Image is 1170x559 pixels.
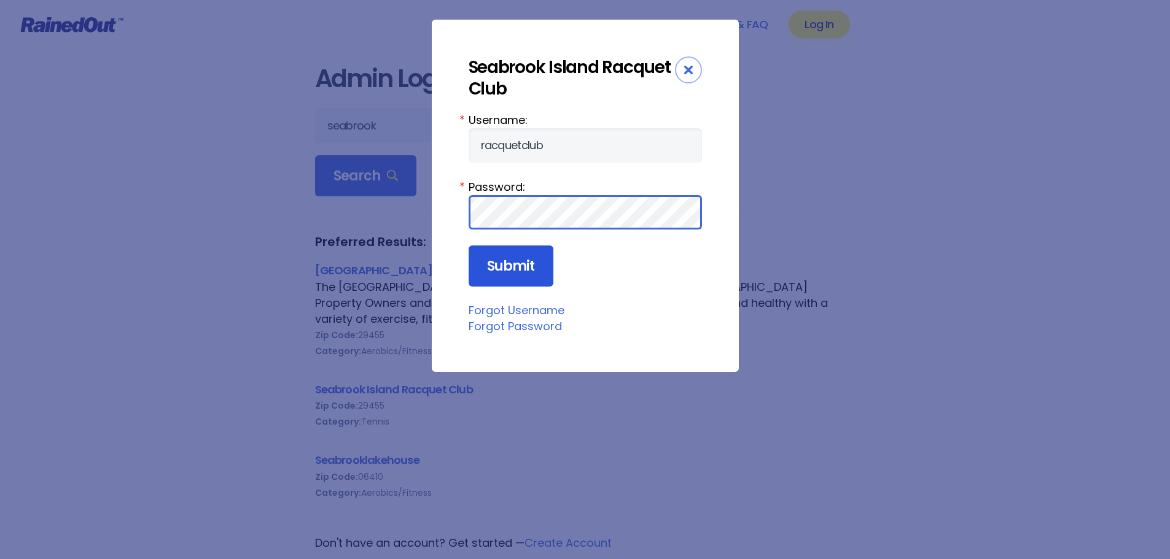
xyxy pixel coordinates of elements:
div: Seabrook Island Racquet Club [469,56,675,99]
input: Submit [469,245,553,287]
label: Username: [469,112,702,128]
label: Password: [469,179,702,195]
a: Forgot Username [469,303,564,318]
a: Forgot Password [469,318,562,334]
div: Close [675,56,702,83]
